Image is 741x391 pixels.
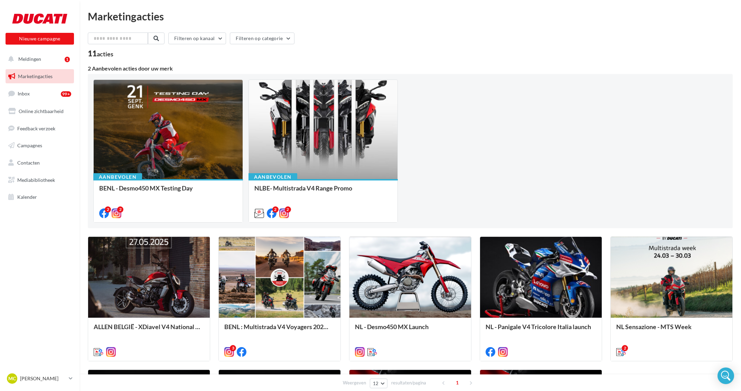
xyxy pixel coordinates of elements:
div: 2 Aanbevolen acties door uw merk [88,66,733,71]
div: NL - Panigale V4 Tricolore Italia launch [486,323,596,337]
button: Nieuwe campagne [6,33,74,45]
span: 12 [373,381,379,386]
span: Kalender [17,194,37,200]
a: MC [PERSON_NAME] [6,372,74,385]
span: Online zichtbaarheid [19,108,64,114]
button: Filteren op categorie [230,32,294,44]
div: 2 [285,206,291,213]
a: Contacten [4,156,75,170]
div: 2 [117,206,123,213]
span: Meldingen [18,56,41,62]
p: [PERSON_NAME] [20,375,66,382]
a: Mediabibliotheek [4,173,75,187]
span: MC [8,375,16,382]
span: Feedback verzoek [17,125,55,131]
a: Online zichtbaarheid [4,104,75,119]
div: acties [97,51,113,57]
div: 3 [230,345,236,351]
div: 2 [105,206,111,213]
a: Feedback verzoek [4,121,75,136]
div: Open Intercom Messenger [717,367,734,384]
button: Meldingen 1 [4,52,73,66]
a: Inbox99+ [4,86,75,101]
div: 99+ [61,91,71,97]
div: 2 [622,345,628,351]
span: Inbox [18,91,30,96]
div: Aanbevolen [248,173,297,181]
div: NL Sensazione - MTS Week [616,323,727,337]
span: Campagnes [17,142,42,148]
div: NL - Desmo450 MX Launch [355,323,466,337]
div: BENL : Multistrada V4 Voyagers 2025 Contest [224,323,335,337]
div: 1 [65,57,70,62]
span: Mediabibliotheek [17,177,55,183]
a: Campagnes [4,138,75,153]
span: Weergeven [343,380,366,386]
div: 2 [272,206,279,213]
div: Marketingacties [88,11,733,21]
div: ALLEN BELGIË - XDiavel V4 National Launch [94,323,204,337]
a: Kalender [4,190,75,204]
button: Filteren op kanaal [168,32,226,44]
button: 12 [370,379,387,388]
span: Contacten [17,160,40,166]
span: resultaten/pagina [391,380,426,386]
div: Aanbevolen [93,173,142,181]
span: Marketingacties [18,73,53,79]
div: NLBE- Multistrada V4 Range Promo [254,185,392,198]
div: BENL - Desmo450 MX Testing Day [99,185,237,198]
a: Marketingacties [4,69,75,84]
div: 11 [88,50,113,57]
span: 1 [452,377,463,388]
